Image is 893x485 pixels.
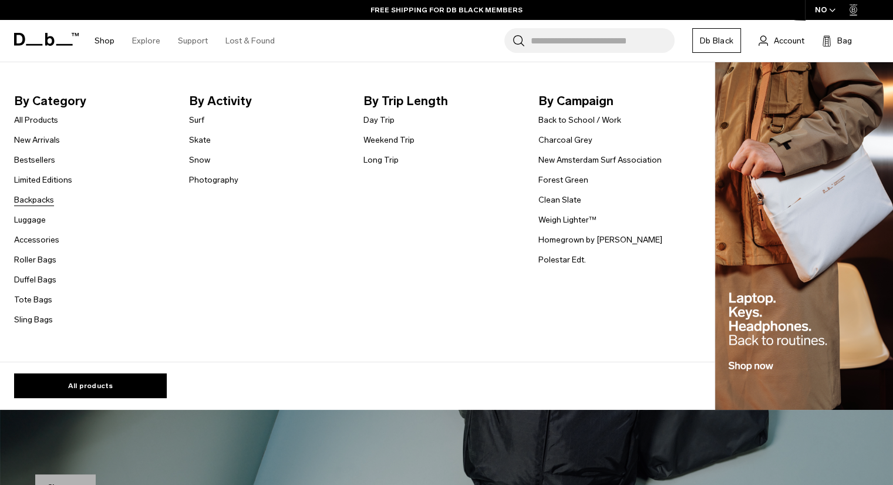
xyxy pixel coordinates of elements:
a: Bestsellers [14,154,55,166]
span: Bag [837,35,852,47]
a: Account [759,33,804,48]
a: Lost & Found [225,20,275,62]
a: Support [178,20,208,62]
a: FREE SHIPPING FOR DB BLACK MEMBERS [370,5,523,15]
a: All products [14,373,167,398]
a: Luggage [14,214,46,226]
a: Day Trip [363,114,395,126]
a: Clean Slate [538,194,581,206]
a: Polestar Edt. [538,254,586,266]
span: By Trip Length [363,92,520,110]
a: Long Trip [363,154,399,166]
a: Explore [132,20,160,62]
a: Limited Editions [14,174,72,186]
a: Forest Green [538,174,588,186]
span: By Category [14,92,170,110]
a: Tote Bags [14,294,52,306]
span: By Campaign [538,92,695,110]
a: Weekend Trip [363,134,415,146]
button: Bag [822,33,852,48]
span: By Activity [189,92,345,110]
a: Snow [189,154,210,166]
a: Sling Bags [14,314,53,326]
a: Photography [189,174,238,186]
a: Surf [189,114,204,126]
a: Accessories [14,234,59,246]
a: Skate [189,134,211,146]
a: Db Black [692,28,741,53]
a: Weigh Lighter™ [538,214,597,226]
a: Charcoal Grey [538,134,592,146]
a: Back to School / Work [538,114,621,126]
a: New Amsterdam Surf Association [538,154,662,166]
a: New Arrivals [14,134,60,146]
a: Shop [95,20,114,62]
a: Homegrown by [PERSON_NAME] [538,234,662,246]
a: All Products [14,114,58,126]
img: Db [715,62,893,410]
a: Roller Bags [14,254,56,266]
a: Duffel Bags [14,274,56,286]
nav: Main Navigation [86,20,284,62]
span: Account [774,35,804,47]
a: Backpacks [14,194,54,206]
